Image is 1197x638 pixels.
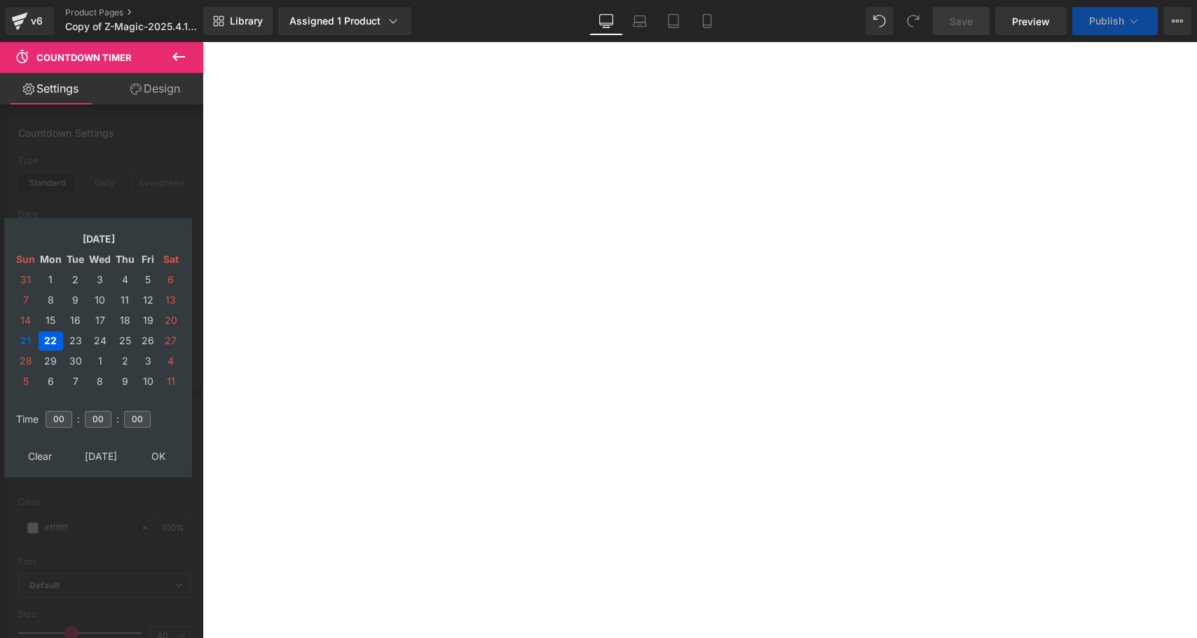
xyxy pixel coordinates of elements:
td: 1 [39,271,63,290]
td: 2 [114,352,136,371]
td: Time [13,403,42,435]
td: 12 [137,291,158,310]
td: 9 [64,291,86,310]
td: 14 [15,311,37,330]
td: 3 [88,271,112,290]
td: Clear [15,447,66,466]
a: Laptop [623,7,657,35]
td: 2 [64,271,86,290]
span: Publish [1089,15,1124,27]
td: Sun [15,250,37,269]
td: 8 [88,372,112,391]
td: 11 [114,291,136,310]
td: 11 [160,372,182,391]
td: 7 [15,291,37,310]
span: Countdown Timer [36,52,132,63]
td: 18 [114,311,136,330]
td: [DATE] [39,230,158,249]
td: 27 [160,332,182,351]
td: 24 [88,332,112,351]
td: 6 [160,271,182,290]
a: Design [104,73,206,104]
td: 9 [114,372,136,391]
td: 1 [88,352,112,371]
td: : [115,403,121,435]
td: Mon [39,250,63,269]
a: Preview [995,7,1067,35]
td: 6 [39,372,63,391]
td: 5 [137,271,158,290]
td: 28 [15,352,37,371]
td: 29 [39,352,63,371]
td: Thu [114,250,136,269]
span: Save [950,14,973,29]
td: Wed [88,250,112,269]
td: 15 [39,311,63,330]
td: 8 [39,291,63,310]
td: 21 [15,332,37,351]
td: OK [136,447,182,466]
a: v6 [6,7,54,35]
button: Redo [899,7,927,35]
td: : [76,403,81,435]
td: 13 [160,291,182,310]
td: 7 [64,372,86,391]
td: 30 [64,352,86,371]
td: Sat [160,250,182,269]
td: 23 [64,332,86,351]
a: Tablet [657,7,690,35]
a: Desktop [589,7,623,35]
td: 20 [160,311,182,330]
button: More [1163,7,1191,35]
span: Copy of Z-Magic-2025.4.11- DIAMOND QUILT(深色凉感毯) [65,21,200,32]
button: Undo [866,7,894,35]
a: Mobile [690,7,724,35]
td: 3 [137,352,158,371]
div: Assigned 1 Product [289,14,400,28]
span: Library [230,15,263,27]
td: 4 [114,271,136,290]
td: 10 [137,372,158,391]
td: 19 [137,311,158,330]
td: Fri [137,250,158,269]
button: Publish [1072,7,1158,35]
a: Product Pages [65,7,226,18]
div: v6 [28,12,46,30]
td: 26 [137,332,158,351]
td: [DATE] [67,447,135,466]
td: 4 [160,352,182,371]
td: 17 [88,311,112,330]
td: 10 [88,291,112,310]
td: Tue [64,250,86,269]
td: 25 [114,332,136,351]
span: Preview [1012,14,1050,29]
td: 22 [39,332,63,351]
a: New Library [203,7,273,35]
td: 5 [15,372,37,391]
td: 16 [64,311,86,330]
td: 31 [15,271,37,290]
